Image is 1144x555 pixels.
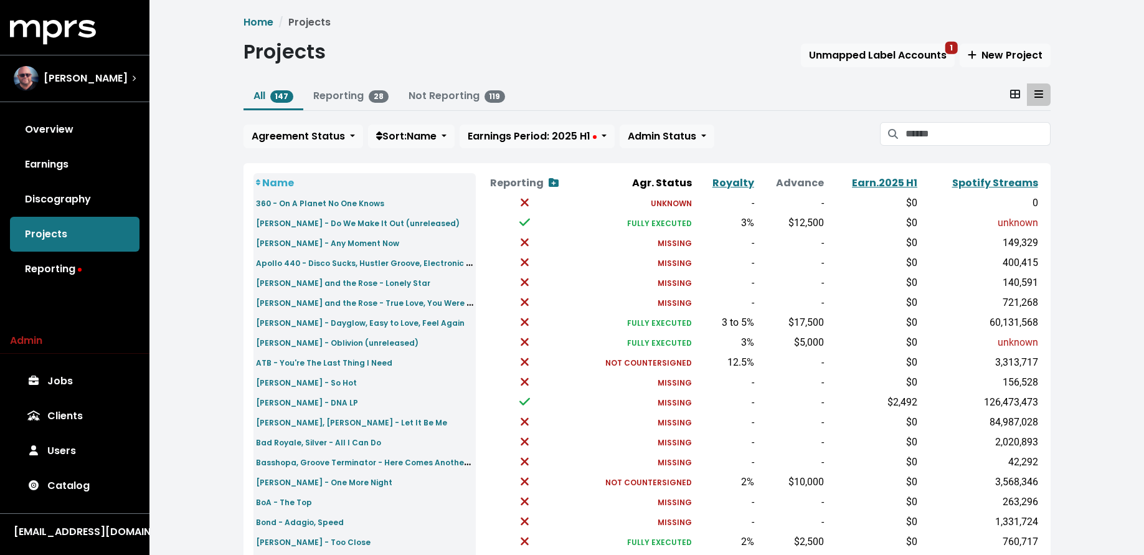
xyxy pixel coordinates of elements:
td: 721,268 [920,293,1040,313]
a: All147 [253,88,294,103]
span: $10,000 [788,476,824,488]
td: - [757,273,827,293]
td: $0 [826,532,920,552]
span: Sort: Name [376,129,437,143]
a: Bond - Adagio, Speed [256,515,344,529]
nav: breadcrumb [243,15,1051,30]
button: [EMAIL_ADDRESS][DOMAIN_NAME] [10,524,139,540]
td: $0 [826,452,920,472]
small: [PERSON_NAME] - Oblivion (unreleased) [256,338,418,348]
small: MISSING [658,258,692,268]
small: Bond - Adagio, Speed [256,517,344,528]
td: $0 [826,353,920,372]
small: MISSING [658,278,692,288]
td: $0 [826,512,920,532]
td: - [757,353,827,372]
span: $12,500 [788,217,824,229]
small: MISSING [658,417,692,428]
td: - [694,233,756,253]
span: Unmapped Label Accounts [809,48,947,62]
small: MISSING [658,517,692,528]
td: 400,415 [920,253,1040,273]
td: 42,292 [920,452,1040,472]
a: [PERSON_NAME] - Any Moment Now [256,235,399,250]
small: [PERSON_NAME], [PERSON_NAME] - Let It Be Me [256,417,447,428]
small: BoA - The Top [256,497,312,508]
a: Reporting28 [313,88,389,103]
span: [PERSON_NAME] [44,71,128,86]
td: - [694,253,756,273]
td: 0 [920,193,1040,213]
a: Bad Royale, Silver - All I Can Do [256,435,381,449]
a: Not Reporting119 [409,88,506,103]
td: - [757,512,827,532]
a: 360 - On A Planet No One Knows [256,196,384,210]
td: $0 [826,253,920,273]
td: 263,296 [920,492,1040,512]
td: 3% [694,333,756,353]
span: 119 [485,90,506,103]
td: - [757,372,827,392]
td: - [694,273,756,293]
input: Search projects [905,122,1050,146]
small: MISSING [658,238,692,249]
td: $0 [826,193,920,213]
small: MISSING [658,437,692,448]
small: UNKNOWN [651,198,692,209]
small: [PERSON_NAME] - Too Close [256,537,371,548]
a: BoA - The Top [256,495,312,509]
td: - [694,372,756,392]
td: - [694,432,756,452]
td: 12.5% [694,353,756,372]
a: [PERSON_NAME] - Do We Make It Out (unreleased) [256,216,460,230]
td: - [694,512,756,532]
span: $2,500 [794,536,824,548]
small: 360 - On A Planet No One Knows [256,198,384,209]
button: Unmapped Label Accounts1 [801,44,955,67]
a: [PERSON_NAME] - So Hot [256,375,357,389]
td: $0 [826,293,920,313]
a: Earn.2025 H1 [852,176,917,190]
small: NOT COUNTERSIGNED [605,358,692,368]
td: 60,131,568 [920,313,1040,333]
a: Discography [10,182,139,217]
td: $0 [826,333,920,353]
div: [EMAIL_ADDRESS][DOMAIN_NAME] [14,524,136,539]
td: $0 [826,372,920,392]
td: 84,987,028 [920,412,1040,432]
a: [PERSON_NAME] and the Rose - True Love, You Were Never My Boyfriend [256,295,543,310]
td: $0 [826,313,920,333]
a: [PERSON_NAME] and the Rose - Lonely Star [256,275,430,290]
a: Apollo 440 - Disco Sucks, Hustler Groove, Electronic Civil Disobedience [256,255,539,270]
td: 149,329 [920,233,1040,253]
td: - [757,233,827,253]
td: 3 to 5% [694,313,756,333]
small: NOT COUNTERSIGNED [605,477,692,488]
a: mprs logo [10,24,96,39]
a: [PERSON_NAME], [PERSON_NAME] - Let It Be Me [256,415,447,429]
td: 760,717 [920,532,1040,552]
small: MISSING [658,497,692,508]
td: 2% [694,532,756,552]
img: The selected account / producer [14,66,39,91]
small: FULLY EXECUTED [627,218,692,229]
a: Clients [10,399,139,434]
td: 2,020,893 [920,432,1040,452]
td: 156,528 [920,372,1040,392]
span: unknown [998,217,1038,229]
svg: Table View [1034,89,1043,99]
small: ATB - You're The Last Thing I Need [256,358,392,368]
td: - [757,452,827,472]
small: [PERSON_NAME] - DNA LP [256,397,358,408]
a: [PERSON_NAME] - DNA LP [256,395,358,409]
button: Admin Status [620,125,714,148]
td: - [694,193,756,213]
small: MISSING [658,457,692,468]
button: Agreement Status [243,125,363,148]
a: Royalty [712,176,754,190]
td: - [757,412,827,432]
h1: Projects [243,40,326,64]
small: FULLY EXECUTED [627,537,692,548]
td: - [694,293,756,313]
span: 1 [945,42,958,54]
